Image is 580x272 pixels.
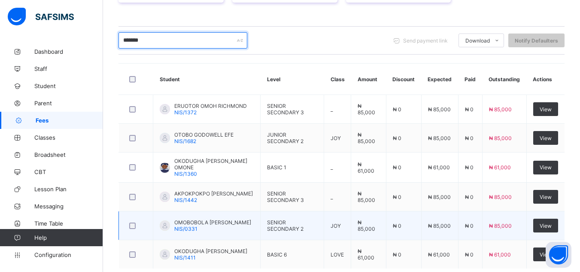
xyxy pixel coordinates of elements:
[515,37,558,44] span: Notify Defaulters
[331,194,333,200] span: _
[8,8,74,26] img: safsims
[540,106,552,113] span: View
[358,219,375,232] span: ₦ 85,000
[153,64,261,95] th: Student
[267,219,304,232] span: SENIOR SECONDARY 2
[174,254,196,261] span: NIS/1411
[465,37,490,44] span: Download
[267,164,286,171] span: BASIC 1
[358,103,375,116] span: ₦ 85,000
[546,242,571,268] button: Open asap
[34,151,103,158] span: Broadsheet
[267,131,304,144] span: JUNIOR SECONDARY 2
[36,117,103,124] span: Fees
[403,37,448,44] span: Send payment link
[34,234,103,241] span: Help
[421,64,458,95] th: Expected
[174,109,197,116] span: NIS/1372
[393,135,401,141] span: ₦ 0
[34,83,103,89] span: Student
[540,223,552,229] span: View
[465,194,474,200] span: ₦ 0
[34,220,103,227] span: Time Table
[174,158,254,171] span: OKODUGHA [PERSON_NAME] OMONE
[331,135,341,141] span: JOY
[428,194,451,200] span: ₦ 85,000
[489,194,512,200] span: ₦ 85,000
[489,135,512,141] span: ₦ 85,000
[331,223,341,229] span: JOY
[351,64,386,95] th: Amount
[428,135,451,141] span: ₦ 85,000
[358,248,374,261] span: ₦ 61,000
[465,251,474,258] span: ₦ 0
[174,190,253,197] span: AKPOKPOKPO [PERSON_NAME]
[465,223,474,229] span: ₦ 0
[34,65,103,72] span: Staff
[465,135,474,141] span: ₦ 0
[174,248,247,254] span: OKODUGHA [PERSON_NAME]
[358,131,375,144] span: ₦ 85,000
[34,251,103,258] span: Configuration
[34,100,103,107] span: Parent
[458,64,482,95] th: Paid
[174,103,247,109] span: ERUOTOR OMOH RICHMOND
[331,106,333,113] span: _
[34,134,103,141] span: Classes
[34,48,103,55] span: Dashboard
[489,164,511,171] span: ₦ 61,000
[428,251,450,258] span: ₦ 61,000
[489,251,511,258] span: ₦ 61,000
[174,219,251,226] span: OMOBOBOLA [PERSON_NAME]
[34,186,103,193] span: Lesson Plan
[386,64,421,95] th: Discount
[324,64,351,95] th: Class
[428,223,451,229] span: ₦ 85,000
[393,194,401,200] span: ₦ 0
[393,251,401,258] span: ₦ 0
[540,251,552,258] span: View
[331,251,344,258] span: LOVE
[34,168,103,175] span: CBT
[174,226,197,232] span: NIS/0331
[482,64,526,95] th: Outstanding
[358,190,375,203] span: ₦ 85,000
[261,64,324,95] th: Level
[358,161,374,174] span: ₦ 61,000
[174,131,234,138] span: OTOBO GODOWELL EFE
[540,135,552,141] span: View
[489,106,512,113] span: ₦ 85,000
[526,64,565,95] th: Actions
[428,164,450,171] span: ₦ 61,000
[489,223,512,229] span: ₦ 85,000
[267,103,304,116] span: SENIOR SECONDARY 3
[465,106,474,113] span: ₦ 0
[428,106,451,113] span: ₦ 85,000
[393,164,401,171] span: ₦ 0
[331,164,333,171] span: _
[174,197,197,203] span: NIS/1442
[34,203,103,210] span: Messaging
[393,223,401,229] span: ₦ 0
[174,171,197,177] span: NIS/1360
[393,106,401,113] span: ₦ 0
[540,164,552,171] span: View
[267,190,304,203] span: SENIOR SECONDARY 3
[540,194,552,200] span: View
[267,251,287,258] span: BASIC 6
[465,164,474,171] span: ₦ 0
[174,138,196,144] span: NIS/1682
